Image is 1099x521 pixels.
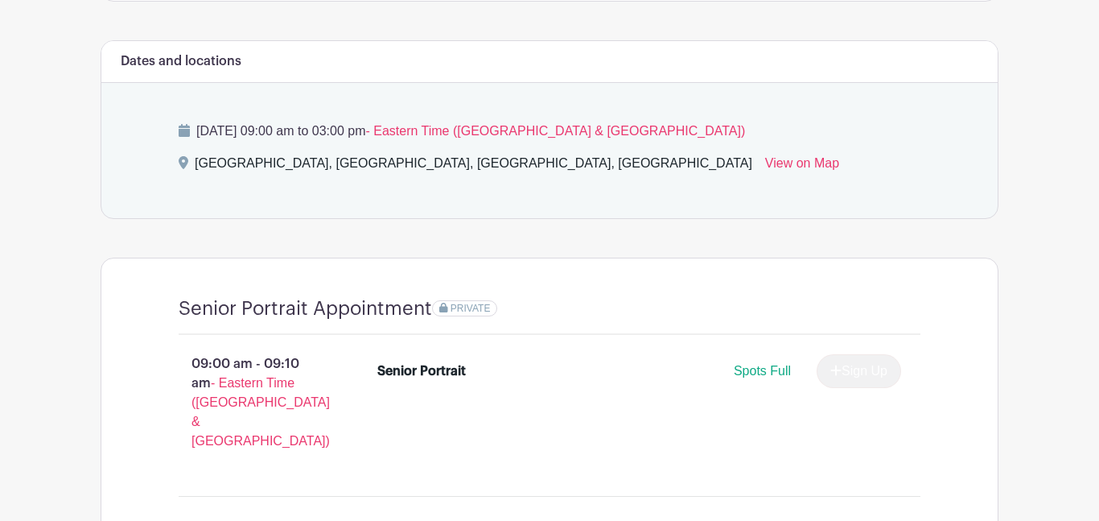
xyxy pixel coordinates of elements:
[153,348,352,457] p: 09:00 am - 09:10 am
[765,154,839,180] a: View on Map
[451,303,491,314] span: PRIVATE
[179,297,432,320] h4: Senior Portrait Appointment
[121,54,241,69] h6: Dates and locations
[365,124,745,138] span: - Eastern Time ([GEOGRAPHIC_DATA] & [GEOGRAPHIC_DATA])
[377,362,466,381] div: Senior Portrait
[195,154,752,180] div: [GEOGRAPHIC_DATA], [GEOGRAPHIC_DATA], [GEOGRAPHIC_DATA], [GEOGRAPHIC_DATA]
[191,376,330,448] span: - Eastern Time ([GEOGRAPHIC_DATA] & [GEOGRAPHIC_DATA])
[179,122,920,141] p: [DATE] 09:00 am to 03:00 pm
[734,364,791,378] span: Spots Full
